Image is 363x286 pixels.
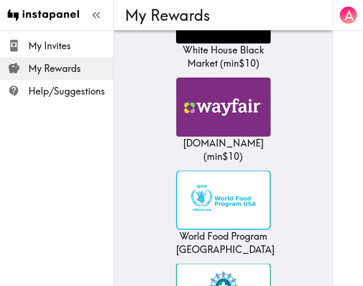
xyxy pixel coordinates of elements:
[176,78,271,163] a: Wayfair.com[DOMAIN_NAME] (min$10)
[176,137,271,163] p: [DOMAIN_NAME] ( min $10 )
[339,6,358,25] button: A
[176,230,271,256] p: World Food Program [GEOGRAPHIC_DATA]
[28,85,113,98] span: Help/Suggestions
[28,62,113,75] span: My Rewards
[28,39,113,52] span: My Invites
[176,78,271,137] img: Wayfair.com
[176,171,271,256] a: World Food Program USAWorld Food Program [GEOGRAPHIC_DATA]
[176,43,271,70] p: White House Black Market ( min $10 )
[345,7,354,24] span: A
[125,6,314,24] h3: My Rewards
[176,171,271,230] img: World Food Program USA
